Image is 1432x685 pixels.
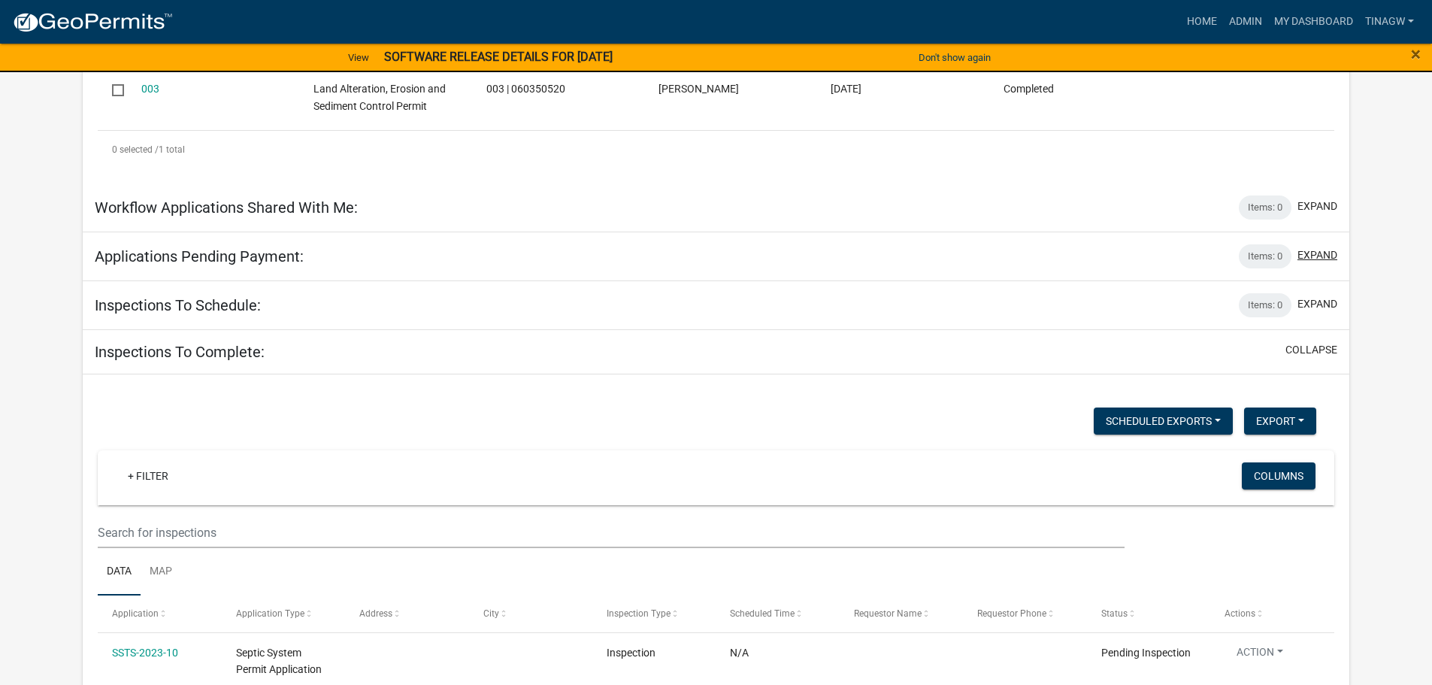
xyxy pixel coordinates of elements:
span: Scheduled Time [730,608,795,619]
span: Requestor Name [854,608,922,619]
datatable-header-cell: Requestor Phone [963,596,1086,632]
button: Action [1225,644,1295,666]
span: Completed [1004,83,1054,95]
datatable-header-cell: Requestor Name [840,596,963,632]
a: 003 [141,83,159,95]
a: + Filter [116,462,180,490]
button: collapse [1285,342,1337,358]
span: Pending Inspection [1101,647,1191,659]
a: View [342,45,375,70]
h5: Applications Pending Payment: [95,247,304,265]
div: Items: 0 [1239,293,1291,317]
a: TinaGW [1359,8,1420,36]
span: City [483,608,499,619]
h5: Workflow Applications Shared With Me: [95,199,358,217]
datatable-header-cell: Scheduled Time [716,596,839,632]
a: SSTS-2023-10 [112,647,178,659]
h5: Inspections To Complete: [95,343,265,361]
datatable-header-cell: Address [345,596,468,632]
button: expand [1297,199,1337,214]
span: 08/15/2025 [831,83,861,95]
span: 003 | 060350520 [486,83,565,95]
span: N/A [730,647,749,659]
span: LeAnn Erickson [658,83,739,95]
span: Actions [1225,608,1255,619]
datatable-header-cell: Actions [1210,596,1334,632]
button: Export [1244,408,1316,435]
a: Home [1181,8,1223,36]
h5: Inspections To Schedule: [95,296,261,314]
span: Status [1101,608,1128,619]
span: Land Alteration, Erosion and Sediment Control Permit [313,83,446,112]
datatable-header-cell: Application [98,596,221,632]
a: Admin [1223,8,1268,36]
button: Close [1411,45,1421,63]
button: Columns [1242,462,1315,490]
a: Data [98,548,141,596]
span: Application [112,608,159,619]
button: Don't show again [913,45,997,70]
span: Inspection Type [607,608,671,619]
span: Requestor Phone [977,608,1046,619]
span: Application Type [236,608,304,619]
datatable-header-cell: Inspection Type [592,596,716,632]
div: Items: 0 [1239,244,1291,268]
span: Septic System Permit Application [236,647,322,676]
span: 0 selected / [112,144,159,155]
button: Scheduled Exports [1094,408,1233,435]
span: Address [359,608,392,619]
a: My Dashboard [1268,8,1359,36]
div: 1 total [98,131,1334,168]
datatable-header-cell: Status [1086,596,1209,632]
datatable-header-cell: Application Type [222,596,345,632]
button: expand [1297,247,1337,263]
datatable-header-cell: City [468,596,592,632]
button: expand [1297,296,1337,312]
span: × [1411,44,1421,65]
input: Search for inspections [98,517,1124,548]
a: Map [141,548,181,596]
span: Inspection [607,647,655,659]
strong: SOFTWARE RELEASE DETAILS FOR [DATE] [384,50,613,64]
div: Items: 0 [1239,195,1291,220]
